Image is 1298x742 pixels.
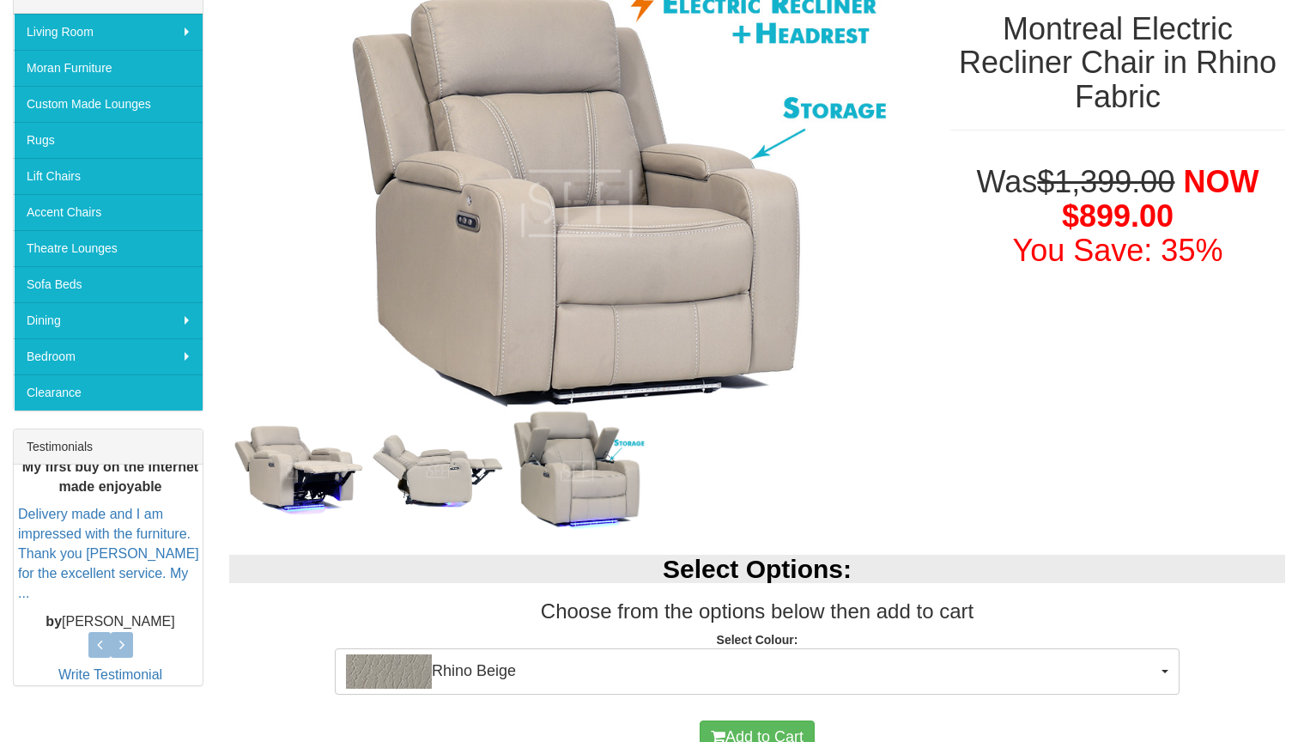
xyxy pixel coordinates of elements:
a: Rugs [14,122,203,158]
strong: Select Colour: [717,633,798,647]
span: NOW $899.00 [1062,164,1259,234]
a: Custom Made Lounges [14,86,203,122]
h3: Choose from the options below then add to cart [229,600,1285,623]
button: Rhino BeigeRhino Beige [335,648,1180,695]
b: Select Options: [663,555,852,583]
a: Clearance [14,374,203,411]
font: You Save: 35% [1013,233,1223,268]
a: Living Room [14,14,203,50]
img: Rhino Beige [346,654,432,689]
a: Write Testimonial [58,667,162,682]
p: [PERSON_NAME] [18,611,203,631]
h1: Montreal Electric Recliner Chair in Rhino Fabric [950,12,1285,114]
div: Testimonials [14,429,203,465]
a: Moran Furniture [14,50,203,86]
a: Accent Chairs [14,194,203,230]
a: Bedroom [14,338,203,374]
b: by [45,613,62,628]
a: Sofa Beds [14,266,203,302]
span: Rhino Beige [346,654,1157,689]
a: Theatre Lounges [14,230,203,266]
a: Lift Chairs [14,158,203,194]
a: Dining [14,302,203,338]
a: Delivery made and I am impressed with the furniture. Thank you [PERSON_NAME] for the excellent se... [18,507,199,599]
b: My first buy on the Internet made enjoyable [22,459,198,493]
h1: Was [950,165,1285,267]
del: $1,399.00 [1037,164,1174,199]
